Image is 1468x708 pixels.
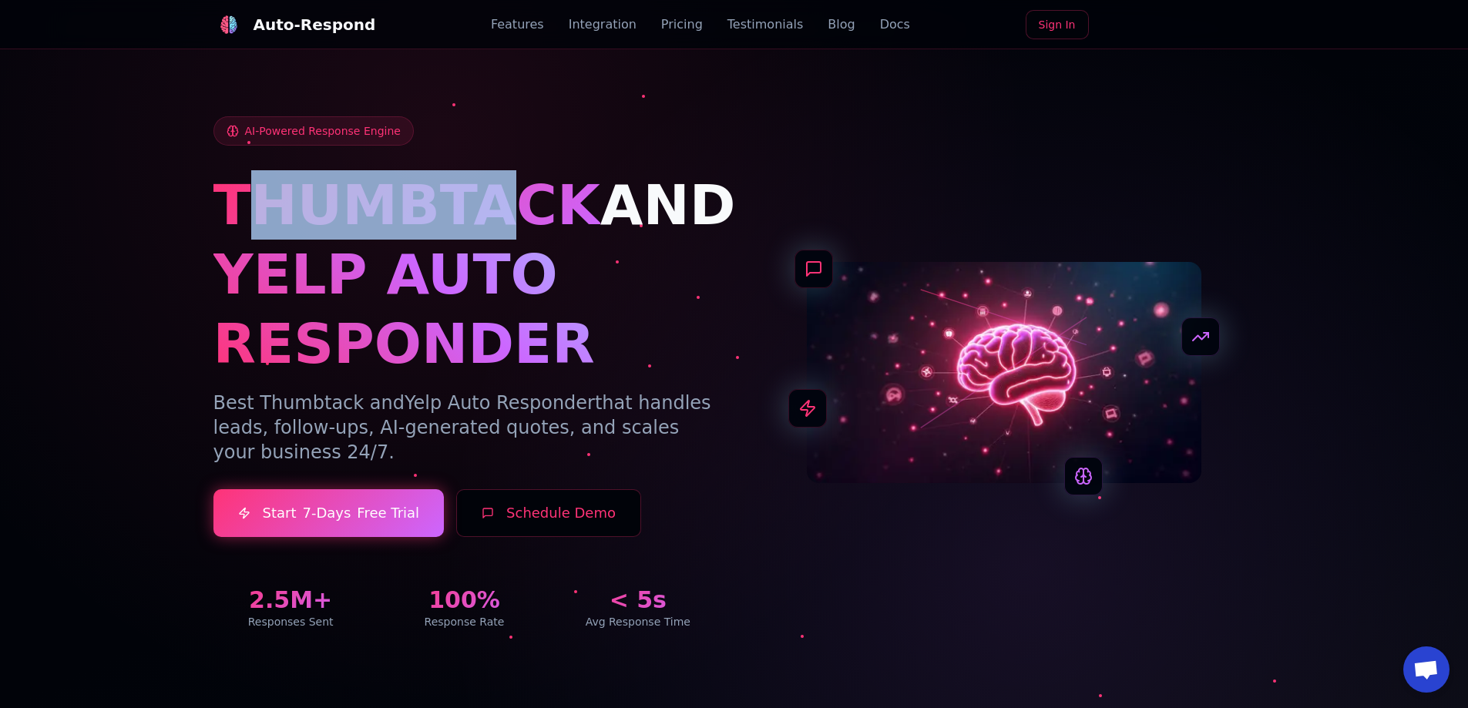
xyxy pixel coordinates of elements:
h1: YELP AUTO RESPONDER [213,240,716,378]
span: AND [600,173,736,237]
span: Yelp Auto Responder [405,392,595,414]
iframe: Sign in with Google Button [1093,8,1263,42]
div: Response Rate [387,614,542,629]
a: Testimonials [727,15,804,34]
div: Avg Response Time [560,614,715,629]
a: Sign In [1026,10,1089,39]
a: Integration [569,15,637,34]
div: Auto-Respond [254,14,376,35]
span: THUMBTACK [213,173,600,237]
button: Schedule Demo [456,489,641,537]
a: Auto-Respond [213,9,376,40]
a: Blog [828,15,855,34]
a: Features [491,15,544,34]
a: Open chat [1403,646,1450,693]
span: 7-Days [302,502,351,524]
div: Responses Sent [213,614,368,629]
a: Pricing [661,15,703,34]
img: logo.svg [219,15,237,34]
div: 2.5M+ [213,586,368,614]
span: AI-Powered Response Engine [245,123,401,139]
a: Docs [880,15,910,34]
div: < 5s [560,586,715,614]
div: 100% [387,586,542,614]
p: Best Thumbtack and that handles leads, follow-ups, AI-generated quotes, and scales your business ... [213,391,716,465]
a: Start7-DaysFree Trial [213,489,445,537]
img: AI Neural Network Brain [807,262,1201,484]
